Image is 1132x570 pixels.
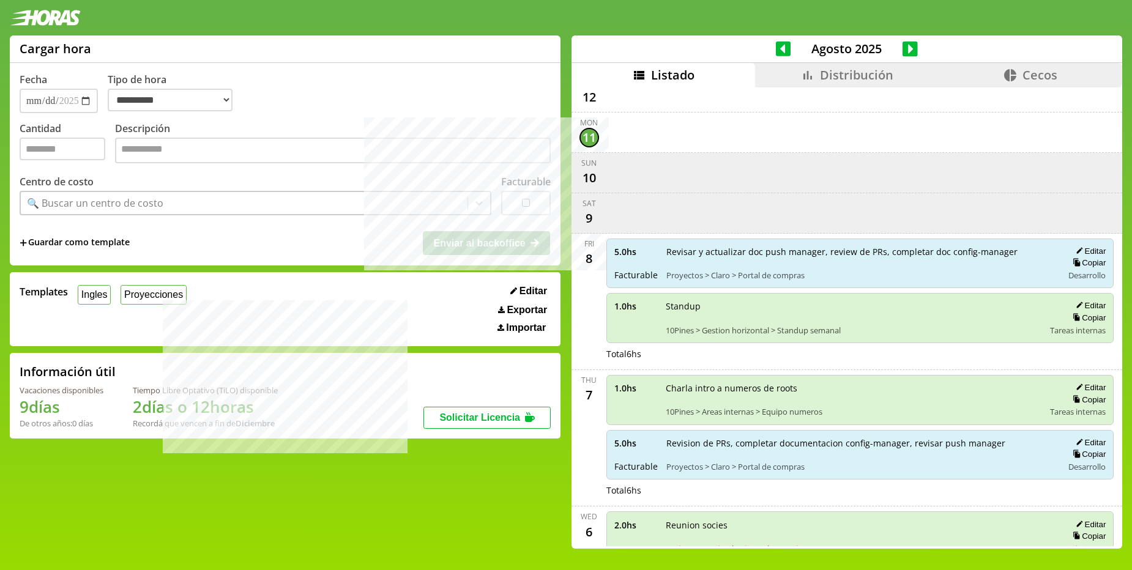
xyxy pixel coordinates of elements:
div: Thu [581,375,597,385]
div: scrollable content [572,87,1122,547]
div: Recordá que vencen a fin de [133,418,278,429]
div: Sat [583,198,596,209]
button: Copiar [1069,394,1106,405]
button: Copiar [1069,449,1106,459]
div: 6 [579,522,599,541]
button: Editar [1072,300,1106,311]
span: Desarrollo [1068,270,1106,281]
span: 1.0 hs [614,300,657,312]
span: Tareas internas [1050,406,1106,417]
div: Total 6 hs [606,484,1114,496]
div: Tiempo Libre Optativo (TiLO) disponible [133,385,278,396]
span: Facturable [614,269,658,281]
span: Facturable [614,461,658,472]
div: 12 [579,87,599,107]
span: Templates [20,285,68,298]
span: 10Pines > Gestion horizontal > Reunion [PERSON_NAME] [666,543,1042,554]
button: Editar [507,285,551,297]
div: 🔍 Buscar un centro de costo [27,196,163,210]
button: Editar [1072,437,1106,448]
input: Cantidad [20,138,105,160]
button: Copiar [1069,313,1106,323]
button: Editar [1072,519,1106,530]
div: Total 6 hs [606,348,1114,360]
textarea: Descripción [115,138,551,163]
div: Wed [581,511,597,522]
span: Listado [651,67,694,83]
span: Distribución [820,67,893,83]
button: Ingles [78,285,111,304]
label: Facturable [501,175,551,188]
div: 8 [579,249,599,268]
span: 10Pines > Gestion horizontal > Standup semanal [666,325,1042,336]
label: Centro de costo [20,175,94,188]
div: 10 [579,168,599,188]
h2: Información útil [20,363,116,380]
div: 11 [579,128,599,147]
span: Exportar [507,305,547,316]
label: Fecha [20,73,47,86]
span: 1.0 hs [614,382,657,394]
span: Desarrollo [1068,461,1106,472]
div: 9 [579,209,599,228]
div: De otros años: 0 días [20,418,103,429]
button: Copiar [1069,257,1106,268]
span: Editar [519,286,547,297]
span: Cecos [1022,67,1057,83]
h1: 9 días [20,396,103,418]
span: + [20,236,27,250]
span: Charla intro a numeros de roots [666,382,1042,394]
button: Editar [1072,246,1106,256]
img: logotipo [10,10,81,26]
button: Proyecciones [121,285,187,304]
select: Tipo de hora [108,89,233,111]
div: Sun [581,158,597,168]
div: 7 [579,385,599,405]
div: Mon [580,117,598,128]
span: Importar [506,322,546,333]
span: Agosto 2025 [791,40,903,57]
label: Cantidad [20,122,115,166]
span: Revisar y actualizar doc push manager, review de PRs, completar doc config-manager [666,246,1055,257]
span: Proyectos > Claro > Portal de compras [666,270,1055,281]
h1: 2 días o 12 horas [133,396,278,418]
h1: Cargar hora [20,40,91,57]
span: 5.0 hs [614,437,658,449]
label: Tipo de hora [108,73,242,113]
button: Solicitar Licencia [423,407,551,429]
b: Diciembre [236,418,275,429]
label: Descripción [115,122,551,166]
span: Tareas internas [1050,325,1106,336]
span: Revision de PRs, completar documentacion config-manager, revisar push manager [666,437,1055,449]
span: Reunion socies [666,519,1042,531]
span: Standup [666,300,1042,312]
button: Editar [1072,382,1106,393]
span: Tareas internas [1050,543,1106,554]
span: Solicitar Licencia [439,412,520,423]
div: Fri [584,239,594,249]
span: 5.0 hs [614,246,658,257]
button: Copiar [1069,531,1106,541]
div: Vacaciones disponibles [20,385,103,396]
span: Proyectos > Claro > Portal de compras [666,461,1055,472]
span: 10Pines > Areas internas > Equipo numeros [666,406,1042,417]
button: Exportar [494,304,551,316]
span: 2.0 hs [614,519,657,531]
span: +Guardar como template [20,236,130,250]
